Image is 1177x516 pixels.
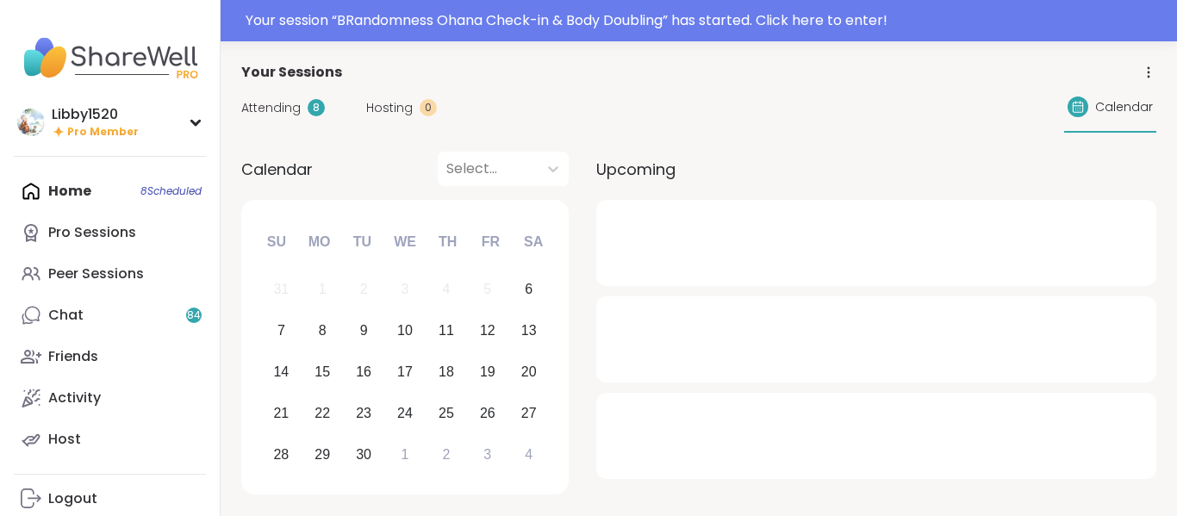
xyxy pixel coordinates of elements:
[356,401,371,425] div: 23
[360,319,368,342] div: 9
[346,354,383,391] div: Choose Tuesday, September 16th, 2025
[397,319,413,342] div: 10
[428,354,465,391] div: Choose Thursday, September 18th, 2025
[480,360,495,383] div: 19
[439,360,454,383] div: 18
[273,401,289,425] div: 21
[314,401,330,425] div: 22
[510,436,547,473] div: Choose Saturday, October 4th, 2025
[521,360,537,383] div: 20
[300,223,338,261] div: Mo
[525,277,532,301] div: 6
[442,443,450,466] div: 2
[387,395,424,432] div: Choose Wednesday, September 24th, 2025
[263,271,300,308] div: Not available Sunday, August 31st, 2025
[14,253,206,295] a: Peer Sessions
[346,395,383,432] div: Choose Tuesday, September 23rd, 2025
[319,319,327,342] div: 8
[525,443,532,466] div: 4
[241,99,301,117] span: Attending
[308,99,325,116] div: 8
[17,109,45,136] img: Libby1520
[304,395,341,432] div: Choose Monday, September 22nd, 2025
[346,436,383,473] div: Choose Tuesday, September 30th, 2025
[510,395,547,432] div: Choose Saturday, September 27th, 2025
[48,347,98,366] div: Friends
[263,354,300,391] div: Choose Sunday, September 14th, 2025
[510,271,547,308] div: Choose Saturday, September 6th, 2025
[360,277,368,301] div: 2
[387,313,424,350] div: Choose Wednesday, September 10th, 2025
[273,443,289,466] div: 28
[346,313,383,350] div: Choose Tuesday, September 9th, 2025
[469,313,506,350] div: Choose Friday, September 12th, 2025
[428,271,465,308] div: Not available Thursday, September 4th, 2025
[277,319,285,342] div: 7
[483,443,491,466] div: 3
[439,319,454,342] div: 11
[343,223,381,261] div: Tu
[14,295,206,336] a: Chat84
[471,223,509,261] div: Fr
[483,277,491,301] div: 5
[402,443,409,466] div: 1
[510,354,547,391] div: Choose Saturday, September 20th, 2025
[14,28,206,88] img: ShareWell Nav Logo
[241,158,313,181] span: Calendar
[397,360,413,383] div: 17
[263,313,300,350] div: Choose Sunday, September 7th, 2025
[521,319,537,342] div: 13
[48,430,81,449] div: Host
[387,271,424,308] div: Not available Wednesday, September 3rd, 2025
[402,277,409,301] div: 3
[510,313,547,350] div: Choose Saturday, September 13th, 2025
[273,277,289,301] div: 31
[428,395,465,432] div: Choose Thursday, September 25th, 2025
[439,401,454,425] div: 25
[387,354,424,391] div: Choose Wednesday, September 17th, 2025
[319,277,327,301] div: 1
[48,223,136,242] div: Pro Sessions
[14,419,206,460] a: Host
[366,99,413,117] span: Hosting
[263,395,300,432] div: Choose Sunday, September 21st, 2025
[48,489,97,508] div: Logout
[241,62,342,83] span: Your Sessions
[386,223,424,261] div: We
[514,223,552,261] div: Sa
[469,354,506,391] div: Choose Friday, September 19th, 2025
[346,271,383,308] div: Not available Tuesday, September 2nd, 2025
[260,269,549,475] div: month 2025-09
[48,389,101,407] div: Activity
[356,360,371,383] div: 16
[356,443,371,466] div: 30
[304,271,341,308] div: Not available Monday, September 1st, 2025
[480,319,495,342] div: 12
[469,271,506,308] div: Not available Friday, September 5th, 2025
[263,436,300,473] div: Choose Sunday, September 28th, 2025
[48,306,84,325] div: Chat
[67,125,139,140] span: Pro Member
[428,313,465,350] div: Choose Thursday, September 11th, 2025
[429,223,467,261] div: Th
[258,223,296,261] div: Su
[480,401,495,425] div: 26
[304,436,341,473] div: Choose Monday, September 29th, 2025
[304,354,341,391] div: Choose Monday, September 15th, 2025
[397,401,413,425] div: 24
[246,10,1167,31] div: Your session “ BRandomness Ohana Check-in & Body Doubling ” has started. Click here to enter!
[469,436,506,473] div: Choose Friday, October 3rd, 2025
[14,377,206,419] a: Activity
[596,158,676,181] span: Upcoming
[52,105,139,124] div: Libby1520
[314,360,330,383] div: 15
[420,99,437,116] div: 0
[428,436,465,473] div: Choose Thursday, October 2nd, 2025
[314,443,330,466] div: 29
[469,395,506,432] div: Choose Friday, September 26th, 2025
[14,212,206,253] a: Pro Sessions
[521,401,537,425] div: 27
[442,277,450,301] div: 4
[273,360,289,383] div: 14
[187,308,201,323] span: 84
